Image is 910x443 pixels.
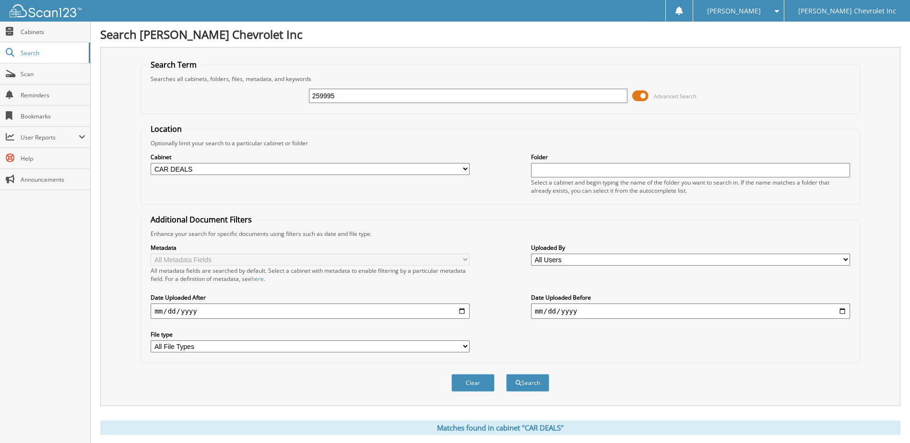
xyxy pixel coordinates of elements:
[151,293,470,302] label: Date Uploaded After
[707,8,761,14] span: [PERSON_NAME]
[531,178,850,195] div: Select a cabinet and begin typing the name of the folder you want to search in. If the name match...
[151,244,470,252] label: Metadata
[146,124,187,134] legend: Location
[531,244,850,252] label: Uploaded By
[146,214,257,225] legend: Additional Document Filters
[146,59,201,70] legend: Search Term
[146,139,854,147] div: Optionally limit your search to a particular cabinet or folder
[451,374,495,392] button: Clear
[531,303,850,319] input: end
[151,330,470,338] label: File type
[251,275,264,283] a: here
[531,153,850,161] label: Folder
[21,91,85,99] span: Reminders
[654,93,697,100] span: Advanced Search
[21,112,85,120] span: Bookmarks
[21,49,84,57] span: Search
[151,153,470,161] label: Cabinet
[21,70,85,78] span: Scan
[798,8,896,14] span: [PERSON_NAME] Chevrolet Inc
[10,4,82,17] img: scan123-logo-white.svg
[506,374,549,392] button: Search
[100,26,900,42] h1: Search [PERSON_NAME] Chevrolet Inc
[151,267,470,283] div: All metadata fields are searched by default. Select a cabinet with metadata to enable filtering b...
[151,303,470,319] input: start
[100,420,900,435] div: Matches found in cabinet "CAR DEALS"
[21,175,85,184] span: Announcements
[21,28,85,36] span: Cabinets
[146,75,854,83] div: Searches all cabinets, folders, files, metadata, and keywords
[21,154,85,163] span: Help
[21,133,79,141] span: User Reports
[146,230,854,238] div: Enhance your search for specific documents using filters such as date and file type.
[531,293,850,302] label: Date Uploaded Before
